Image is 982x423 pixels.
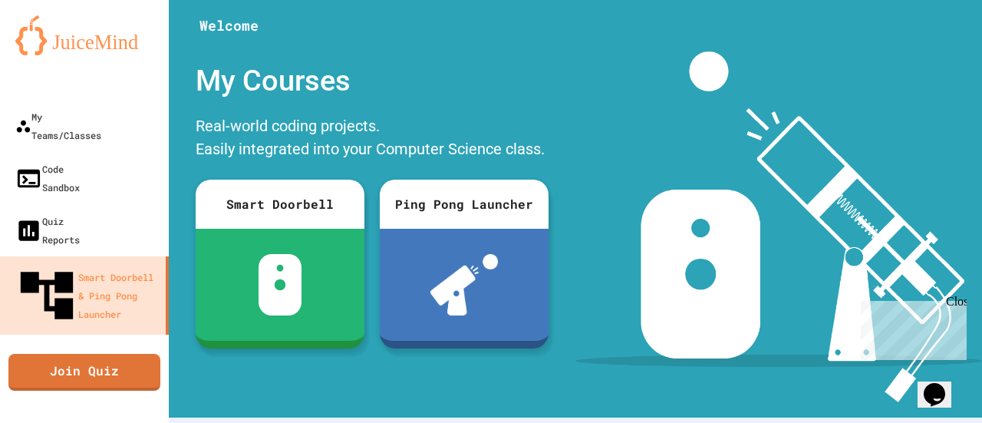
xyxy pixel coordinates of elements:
div: My Teams/Classes [15,107,101,144]
div: Smart Doorbell & Ping Pong Launcher [15,264,160,327]
iframe: chat widget [918,362,967,408]
div: Quiz Reports [15,212,80,249]
div: Chat with us now!Close [6,6,106,97]
iframe: chat widget [855,295,967,360]
div: Real-world coding projects. Easily integrated into your Computer Science class. [188,111,556,168]
img: banner-image-my-projects.png [575,51,982,402]
img: ppl-with-ball.png [430,254,499,316]
img: logo-orange.svg [15,15,153,55]
div: Code Sandbox [15,160,80,197]
div: My Courses [188,51,556,111]
img: sdb-white.svg [259,254,302,316]
div: Ping Pong Launcher [380,180,549,229]
div: Smart Doorbell [196,180,364,229]
a: Join Quiz [8,354,160,391]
